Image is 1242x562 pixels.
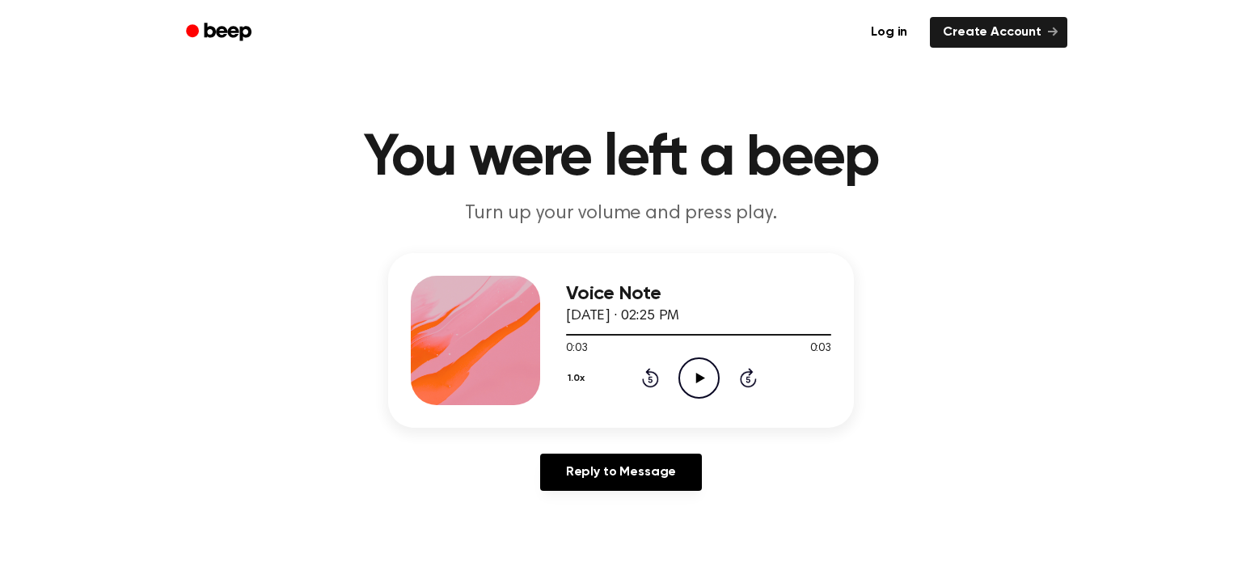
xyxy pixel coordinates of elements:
h1: You were left a beep [207,129,1035,188]
h3: Voice Note [566,283,831,305]
span: 0:03 [810,340,831,357]
button: 1.0x [566,365,591,392]
p: Turn up your volume and press play. [310,201,931,227]
span: 0:03 [566,340,587,357]
a: Beep [175,17,266,49]
span: [DATE] · 02:25 PM [566,309,679,323]
a: Log in [858,17,920,48]
a: Reply to Message [540,454,702,491]
a: Create Account [930,17,1067,48]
